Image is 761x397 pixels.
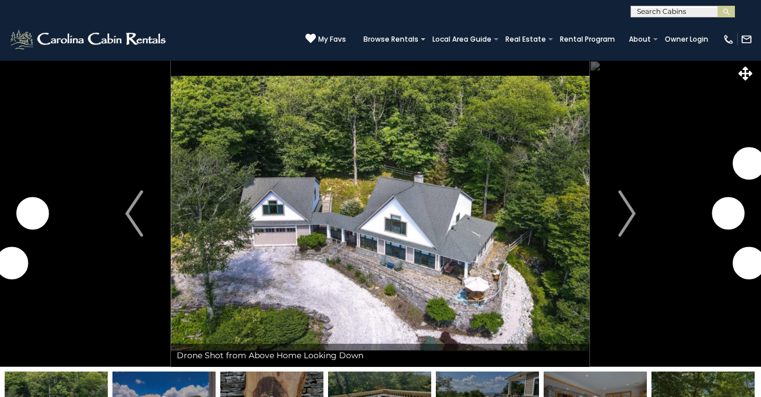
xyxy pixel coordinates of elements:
[358,31,424,47] a: Browse Rentals
[623,31,657,47] a: About
[723,34,734,45] img: phone-regular-white.png
[9,28,169,51] img: White-1-2.png
[97,60,172,367] button: Previous
[318,34,346,45] span: My Favs
[171,344,589,367] div: Drone Shot from Above Home Looking Down
[500,31,552,47] a: Real Estate
[427,31,497,47] a: Local Area Guide
[590,60,664,367] button: Next
[618,190,635,237] img: arrow
[741,34,752,45] img: mail-regular-white.png
[659,31,714,47] a: Owner Login
[554,31,621,47] a: Rental Program
[125,190,143,237] img: arrow
[305,33,346,45] a: My Favs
